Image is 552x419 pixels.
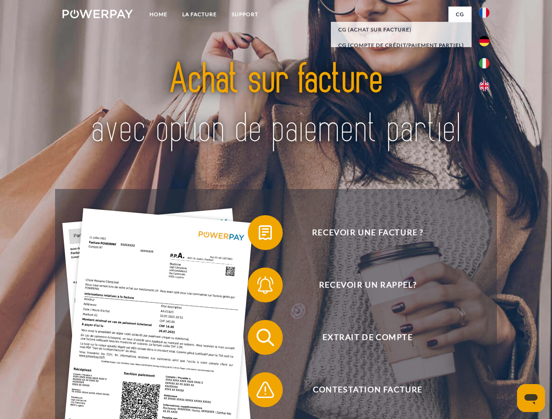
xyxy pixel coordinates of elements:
[517,384,545,412] iframe: Bouton de lancement de la fenêtre de messagerie
[248,215,475,250] button: Recevoir une facture ?
[479,7,490,18] img: fr
[248,268,475,302] button: Recevoir un rappel?
[142,7,175,22] a: Home
[254,222,276,244] img: qb_bill.svg
[479,81,490,91] img: en
[254,326,276,348] img: qb_search.svg
[331,22,472,38] a: CG (achat sur facture)
[224,7,266,22] a: Support
[175,7,224,22] a: LA FACTURE
[448,7,472,22] a: CG
[83,42,469,167] img: title-powerpay_fr.svg
[260,372,475,407] span: Contestation Facture
[248,372,475,407] button: Contestation Facture
[260,320,475,355] span: Extrait de compte
[254,379,276,401] img: qb_warning.svg
[479,36,490,46] img: de
[479,58,490,69] img: it
[254,274,276,296] img: qb_bell.svg
[260,215,475,250] span: Recevoir une facture ?
[331,38,472,53] a: CG (Compte de crédit/paiement partiel)
[62,10,133,18] img: logo-powerpay-white.svg
[260,268,475,302] span: Recevoir un rappel?
[248,320,475,355] button: Extrait de compte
